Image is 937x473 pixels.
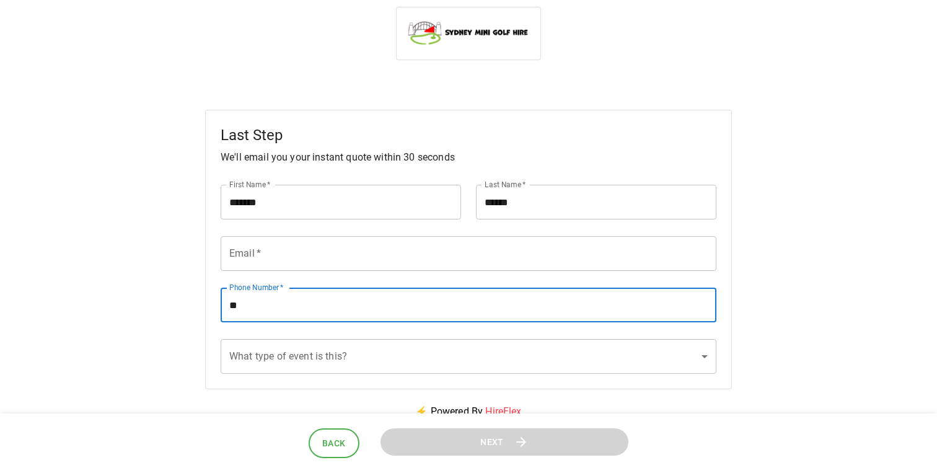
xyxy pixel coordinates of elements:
p: ⚡ Powered By [400,389,536,434]
a: HireFlex [485,405,521,417]
label: Last Name [485,179,526,190]
img: Sydney Mini Golf Hire logo [407,17,530,47]
label: First Name [229,179,271,190]
p: We'll email you your instant quote within 30 seconds [221,150,716,165]
h5: Last Step [221,125,716,145]
label: Phone Number [229,282,284,293]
